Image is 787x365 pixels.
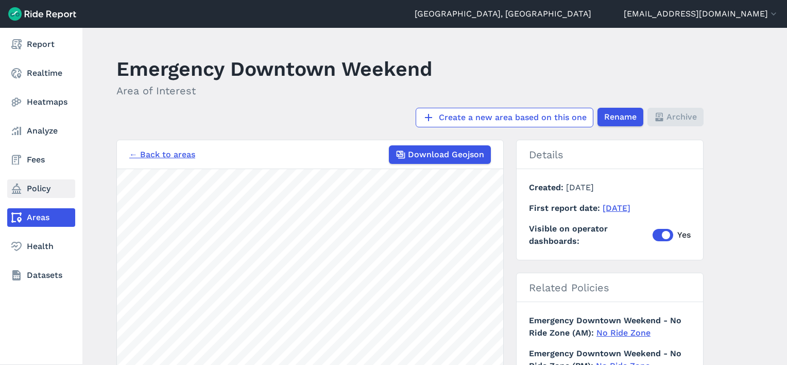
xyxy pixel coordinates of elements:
[7,35,75,54] a: Report
[653,229,691,241] label: Yes
[604,111,637,123] span: Rename
[415,8,591,20] a: [GEOGRAPHIC_DATA], [GEOGRAPHIC_DATA]
[416,108,593,127] a: Create a new area based on this one
[517,140,703,169] h2: Details
[566,182,594,192] span: [DATE]
[8,7,76,21] img: Ride Report
[116,55,432,83] h1: Emergency Downtown Weekend
[647,108,704,126] button: Archive
[129,148,195,161] a: ← Back to areas
[517,273,703,302] h2: Related Policies
[7,237,75,256] a: Health
[7,208,75,227] a: Areas
[624,8,779,20] button: [EMAIL_ADDRESS][DOMAIN_NAME]
[529,223,653,247] span: Visible on operator dashboards
[603,203,630,213] a: [DATE]
[116,83,432,98] h2: Area of Interest
[7,64,75,82] a: Realtime
[529,203,603,213] span: First report date
[529,182,566,192] span: Created
[597,108,643,126] button: Rename
[7,93,75,111] a: Heatmaps
[7,179,75,198] a: Policy
[408,148,484,161] span: Download Geojson
[7,122,75,140] a: Analyze
[7,266,75,285] a: Datasets
[389,145,491,164] button: Download Geojson
[7,151,75,169] a: Fees
[529,316,681,338] span: Emergency Downtown Weekend - No Ride Zone (AM)
[666,111,697,123] span: Archive
[596,328,651,338] a: No Ride Zone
